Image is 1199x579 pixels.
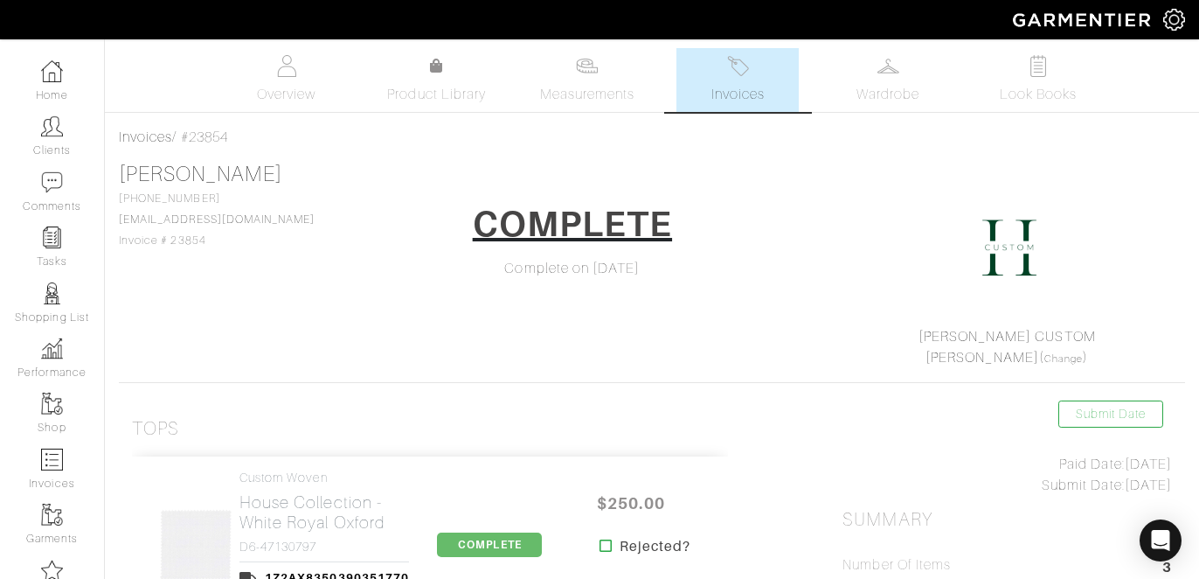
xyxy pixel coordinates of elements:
[437,533,542,557] span: COMPLETE
[918,329,1096,345] a: [PERSON_NAME] CUSTOM
[119,163,282,185] a: [PERSON_NAME]
[1163,9,1185,31] img: gear-icon-white-bd11855cb880d31180b6d7d6211b90ccbf57a29d726f0c71d8c61bd08dd39cc2.png
[239,492,409,533] h2: House Collection - White Royal Oxford
[461,197,683,258] a: COMPLETE
[239,471,409,485] h4: Custom Woven
[727,55,749,77] img: orders-27d20c2124de7fd6de4e0e44c1d41de31381a507db9b33961299e4e07d508b8c.svg
[1044,353,1083,364] a: Change
[41,227,63,248] img: reminder-icon-8004d30b9f0a5d33ae49ab947aed9ed385cf756f9e5892f1edd6e32f2345188e.png
[1058,401,1163,428] a: Submit Date
[387,84,486,105] span: Product Library
[856,84,919,105] span: Wardrobe
[119,129,172,145] a: Invoices
[827,48,949,112] a: Wardrobe
[849,326,1164,368] div: ( )
[239,471,409,555] a: Custom Woven House Collection - White Royal Oxford D6-47130797
[41,338,63,359] img: graph-8b7af3c665d003b59727f371ae50e7771705bf0c487971e6e97d053d13c5068d.png
[41,60,63,82] img: dashboard-icon-dbcd8f5a0b271acd01030246c82b418ddd0df26cd7fceb0bd07c9910d44c42f6.png
[1042,478,1125,493] span: Submit Date:
[579,485,683,522] span: $250.00
[473,203,672,245] h1: COMPLETE
[877,55,899,77] img: wardrobe-487a4870c1b7c33e795ec22d11cfc2ed9d08956e64fb3008fe2437562e282088.svg
[132,418,179,440] h3: Tops
[842,509,1172,531] h2: Summary
[1140,520,1182,562] div: Open Intercom Messenger
[526,48,649,112] a: Measurements
[41,393,63,415] img: garments-icon-b7da505a4dc4fd61783c78ac3ca0ef83fa9d6f193b1c9dc38574b1d14d53ca28.png
[711,84,765,105] span: Invoices
[41,115,63,137] img: clients-icon-6bae9207a08558b7cb47a8932f037763ab4055f8c8b6bfacd5dc20c3e0201464.png
[119,127,1185,148] div: / #23854
[275,55,297,77] img: basicinfo-40fd8af6dae0f16599ec9e87c0ef1c0a1fdea2edbe929e3d69a839185d80c458.svg
[376,56,498,105] a: Product Library
[239,540,409,555] h4: D6-47130797
[408,258,738,279] div: Complete on [DATE]
[257,84,315,105] span: Overview
[1004,4,1163,35] img: garmentier-logo-header-white-b43fb05a5012e4ada735d5af1a66efaba907eab6374d6393d1fbf88cb4ef424d.png
[966,204,1053,291] img: Xu4pDjgfsNsX2exS7cacv7QJ.png
[540,84,635,105] span: Measurements
[842,557,951,574] h5: Number of Items
[620,536,690,557] strong: Rejected?
[41,171,63,193] img: comment-icon-a0a6a9ef722e966f86d9cbdc48e553b5cf19dbc54f86b18d962a5391bc8f6eb6.png
[41,449,63,471] img: orders-icon-0abe47150d42831381b5fb84f609e132dff9fe21cb692f30cb5eec754e2cba89.png
[225,48,348,112] a: Overview
[1028,55,1050,77] img: todo-9ac3debb85659649dc8f770b8b6100bb5dab4b48dedcbae339e5042a72dfd3cc.svg
[119,213,315,226] a: [EMAIL_ADDRESS][DOMAIN_NAME]
[676,48,799,112] a: Invoices
[1059,457,1125,472] span: Paid Date:
[41,283,63,304] img: stylists-icon-eb353228a002819b7ec25b43dbf5f0378dd9e0616d9560372ff212230b889e62.png
[1000,84,1078,105] span: Look Books
[842,454,1172,496] div: [DATE] [DATE]
[977,48,1099,112] a: Look Books
[925,350,1039,366] a: [PERSON_NAME]
[437,536,542,552] a: COMPLETE
[119,192,315,247] span: [PHONE_NUMBER] Invoice # 23854
[576,55,598,77] img: measurements-466bbee1fd09ba9460f595b01e5d73f9e2bff037440d3c8f018324cb6cdf7a4a.svg
[41,504,63,526] img: garments-icon-b7da505a4dc4fd61783c78ac3ca0ef83fa9d6f193b1c9dc38574b1d14d53ca28.png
